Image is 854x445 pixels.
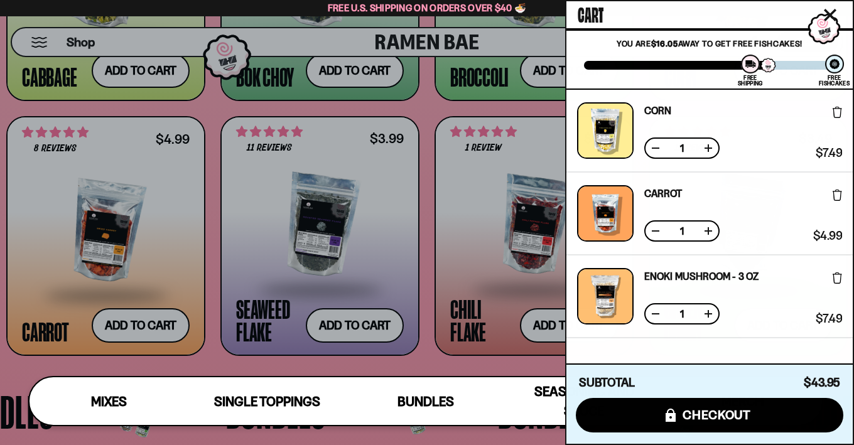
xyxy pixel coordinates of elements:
p: You are away to get Free Fishcakes! [584,38,835,48]
strong: $16.05 [651,38,678,48]
button: Close cart [821,6,840,24]
a: Carrot [644,188,683,198]
a: Enoki Mushroom - 3 OZ [644,271,759,281]
button: checkout [576,398,843,432]
span: $43.95 [804,375,840,390]
span: Cart [578,1,603,26]
span: 1 [672,143,692,153]
span: Single Toppings [214,394,320,409]
span: $7.49 [816,313,842,324]
a: Mixes [30,377,188,425]
span: Free U.S. Shipping on Orders over $40 🍜 [328,2,527,14]
span: Bundles [397,394,454,409]
span: 1 [672,309,692,319]
span: $4.99 [813,230,842,242]
div: Free Shipping [738,75,762,86]
div: Free Fishcakes [819,75,850,86]
a: Seasoning and Sauce [505,377,663,425]
span: Mixes [91,394,127,409]
span: checkout [683,408,751,422]
a: Corn [644,105,671,115]
a: Single Toppings [188,377,346,425]
h4: Subtotal [579,377,635,389]
a: Bundles [347,377,505,425]
span: $7.49 [816,147,842,159]
span: Seasoning and Sauce [534,383,634,419]
span: 1 [672,226,692,236]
